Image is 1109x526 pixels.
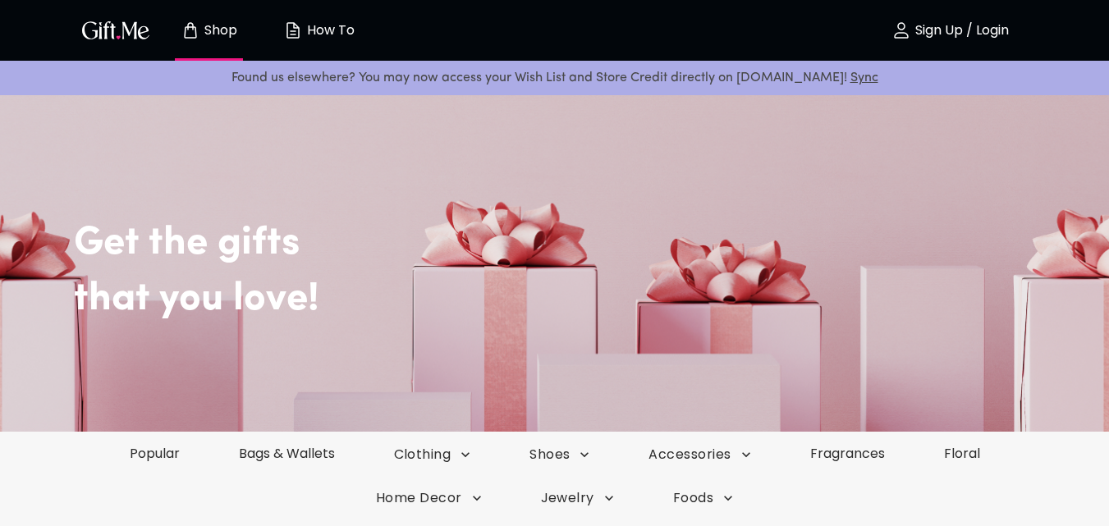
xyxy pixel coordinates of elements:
button: Shoes [500,446,619,464]
button: GiftMe Logo [77,21,154,40]
span: Foods [673,489,733,507]
span: Accessories [648,446,750,464]
a: Popular [100,444,209,463]
p: Found us elsewhere? You may now access your Wish List and Store Credit directly on [DOMAIN_NAME]! [13,67,1096,89]
button: Foods [644,489,763,507]
button: Sign Up / Login [868,4,1033,57]
button: Clothing [364,446,501,464]
p: Shop [200,24,237,38]
span: Home Decor [376,489,482,507]
button: Store page [164,4,254,57]
p: Sign Up / Login [911,24,1009,38]
h2: that you love! [74,276,1109,323]
span: Jewelry [541,489,614,507]
button: Jewelry [511,489,644,507]
img: how-to.svg [283,21,303,40]
h2: Get the gifts [74,171,1109,268]
img: GiftMe Logo [79,18,153,42]
span: Shoes [529,446,589,464]
a: Bags & Wallets [209,444,364,463]
a: Sync [850,71,878,85]
a: Floral [914,444,1010,463]
button: How To [274,4,364,57]
a: Fragrances [781,444,914,463]
button: Accessories [619,446,780,464]
button: Home Decor [346,489,511,507]
span: Clothing [394,446,471,464]
p: How To [303,24,355,38]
